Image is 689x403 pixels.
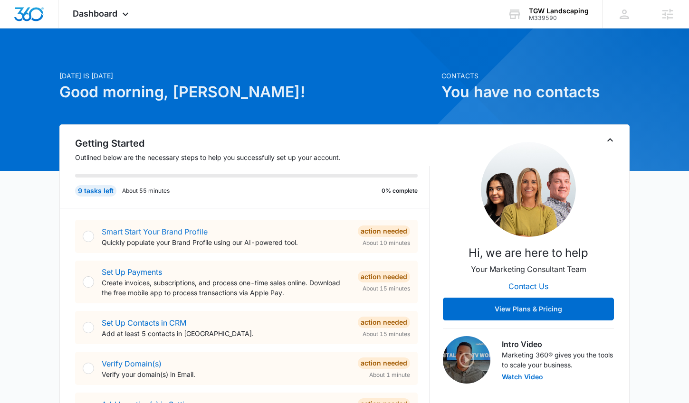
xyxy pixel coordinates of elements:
div: account name [529,7,589,15]
p: Contacts [441,71,630,81]
span: About 15 minutes [363,330,410,338]
a: Set Up Contacts in CRM [102,318,186,328]
h1: You have no contacts [441,81,630,103]
div: 9 tasks left [75,185,116,197]
p: Quickly populate your Brand Profile using our AI-powered tool. [102,237,350,247]
img: Intro Video [443,336,490,384]
p: Add at least 5 contacts in [GEOGRAPHIC_DATA]. [102,328,350,338]
p: Outlined below are the necessary steps to help you successfully set up your account. [75,152,430,162]
button: Contact Us [499,275,558,298]
p: [DATE] is [DATE] [59,71,436,81]
span: Dashboard [73,9,117,19]
p: 0% complete [382,187,418,195]
button: Toggle Collapse [604,134,616,146]
button: Watch Video [502,374,543,380]
div: Action Needed [358,225,410,237]
p: Hi, we are here to help [469,244,588,262]
button: View Plans & Pricing [443,298,614,320]
a: Smart Start Your Brand Profile [102,227,208,236]
div: Action Needed [358,357,410,369]
span: About 1 minute [369,371,410,379]
div: Action Needed [358,271,410,282]
h3: Intro Video [502,338,614,350]
p: Your Marketing Consultant Team [471,263,586,275]
p: About 55 minutes [122,187,170,195]
div: account id [529,15,589,21]
div: Action Needed [358,317,410,328]
span: About 10 minutes [363,239,410,247]
a: Verify Domain(s) [102,359,162,368]
p: Create invoices, subscriptions, and process one-time sales online. Download the free mobile app t... [102,278,350,298]
p: Verify your domain(s) in Email. [102,369,350,379]
h1: Good morning, [PERSON_NAME]! [59,81,436,103]
span: About 15 minutes [363,284,410,293]
h2: Getting Started [75,136,430,150]
p: Marketing 360® gives you the tools to scale your business. [502,350,614,370]
a: Set Up Payments [102,267,162,277]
